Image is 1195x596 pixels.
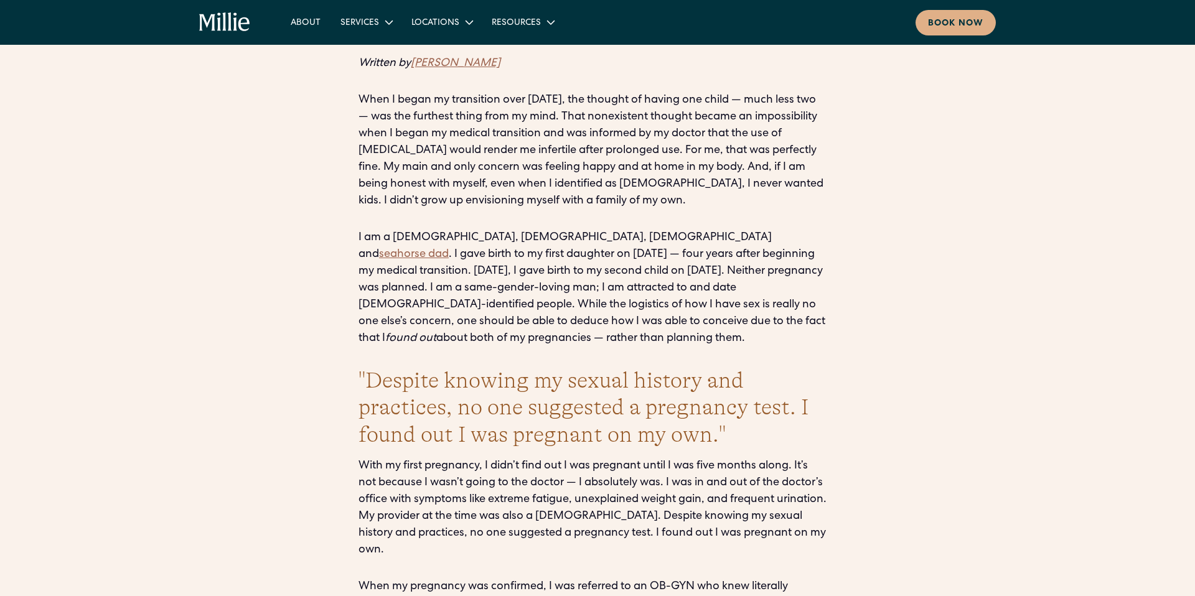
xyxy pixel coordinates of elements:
div: Resources [492,17,541,30]
em: found out [385,333,436,344]
p: When I began my transition over [DATE], the thought of having one child — much less two — was the... [358,92,836,210]
div: Locations [411,17,459,30]
div: Services [340,17,379,30]
div: Services [330,12,401,32]
a: home [199,12,251,32]
p: With my first pregnancy, I didn’t find out I was pregnant until I was five months along. It’s not... [358,458,836,559]
em: Written by [358,58,411,69]
div: Locations [401,12,482,32]
a: About [281,12,330,32]
div: Book now [928,17,983,30]
a: seahorse dad [379,249,449,260]
a: [PERSON_NAME] [411,58,500,69]
h2: "Despite knowing my sexual history and practices, no one suggested a pregnancy test. I found out ... [358,367,836,448]
a: Book now [916,10,996,35]
div: Resources [482,12,563,32]
p: I am a [DEMOGRAPHIC_DATA], [DEMOGRAPHIC_DATA], [DEMOGRAPHIC_DATA] and . I gave birth to my first ... [358,230,836,347]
